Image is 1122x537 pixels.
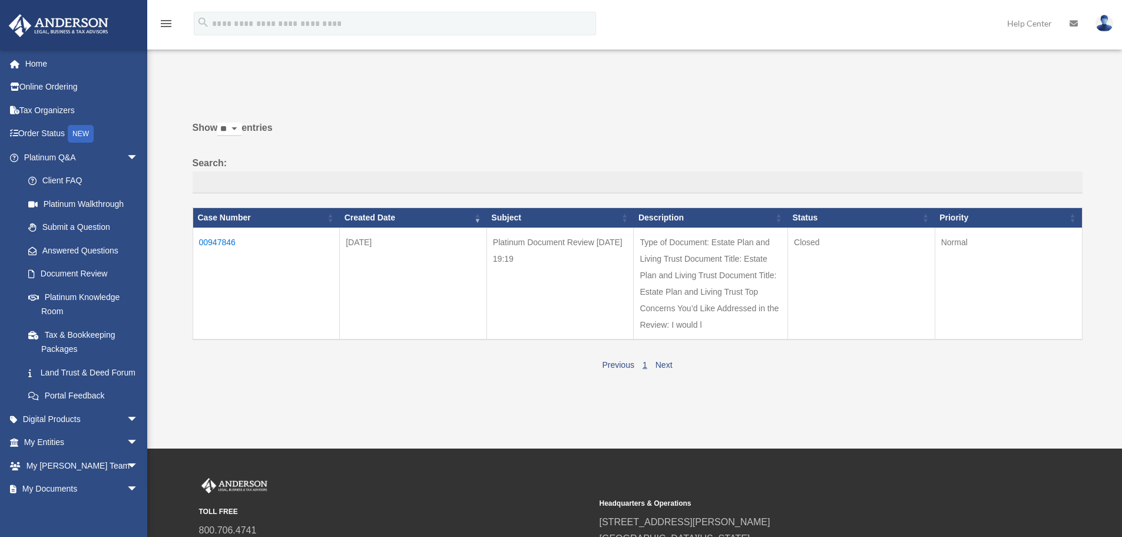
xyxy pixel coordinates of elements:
th: Subject: activate to sort column ascending [486,208,634,228]
a: Portal Feedback [16,384,150,408]
a: Client FAQ [16,169,150,193]
span: arrow_drop_down [127,407,150,431]
img: Anderson Advisors Platinum Portal [5,14,112,37]
th: Case Number: activate to sort column ascending [193,208,340,228]
a: 800.706.4741 [199,525,257,535]
a: My Documentsarrow_drop_down [8,477,156,501]
td: Closed [788,228,935,340]
i: search [197,16,210,29]
a: Platinum Q&Aarrow_drop_down [8,146,150,169]
a: Platinum Walkthrough [16,192,150,216]
a: Platinum Knowledge Room [16,285,150,323]
label: Show entries [193,120,1083,148]
td: [DATE] [340,228,487,340]
span: arrow_drop_down [127,431,150,455]
div: NEW [68,125,94,143]
td: 00947846 [193,228,340,340]
i: menu [159,17,173,31]
a: menu [159,21,173,31]
label: Search: [193,155,1083,194]
small: TOLL FREE [199,506,591,518]
a: [STREET_ADDRESS][PERSON_NAME] [600,517,770,527]
a: Online Ordering [8,75,156,99]
a: Order StatusNEW [8,122,156,146]
a: Digital Productsarrow_drop_down [8,407,156,431]
th: Description: activate to sort column ascending [634,208,788,228]
span: arrow_drop_down [127,454,150,478]
a: Tax Organizers [8,98,156,122]
a: My Entitiesarrow_drop_down [8,431,156,454]
a: Document Review [16,262,150,286]
td: Platinum Document Review [DATE] 19:19 [486,228,634,340]
img: User Pic [1095,15,1113,32]
a: Previous [602,360,634,370]
a: 1 [643,360,647,370]
a: Answered Questions [16,239,144,262]
a: Land Trust & Deed Forum [16,361,150,384]
a: Tax & Bookkeeping Packages [16,323,150,361]
span: arrow_drop_down [127,477,150,502]
span: arrow_drop_down [127,146,150,170]
th: Created Date: activate to sort column ascending [340,208,487,228]
th: Priority: activate to sort column ascending [935,208,1082,228]
td: Normal [935,228,1082,340]
img: Anderson Advisors Platinum Portal [199,478,270,493]
th: Status: activate to sort column ascending [788,208,935,228]
a: My [PERSON_NAME] Teamarrow_drop_down [8,454,156,477]
td: Type of Document: Estate Plan and Living Trust Document Title: Estate Plan and Living Trust Docum... [634,228,788,340]
a: Home [8,52,156,75]
select: Showentries [217,123,241,136]
input: Search: [193,172,1083,194]
a: Submit a Question [16,216,150,239]
small: Headquarters & Operations [600,498,992,510]
a: Next [656,360,673,370]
